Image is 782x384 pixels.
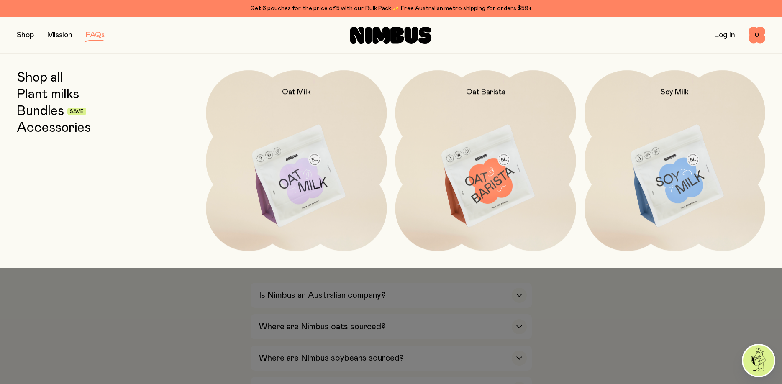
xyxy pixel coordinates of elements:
[585,70,765,251] a: Soy Milk
[282,87,311,97] h2: Oat Milk
[661,87,689,97] h2: Soy Milk
[17,70,63,85] a: Shop all
[17,87,79,102] a: Plant milks
[206,70,387,251] a: Oat Milk
[395,70,576,251] a: Oat Barista
[17,120,91,136] a: Accessories
[47,31,72,39] a: Mission
[17,3,765,13] div: Get 6 pouches for the price of 5 with our Bulk Pack ✨ Free Australian metro shipping for orders $59+
[714,31,735,39] a: Log In
[749,27,765,44] button: 0
[17,104,64,119] a: Bundles
[70,109,84,114] span: Save
[743,345,774,376] img: agent
[86,31,105,39] a: FAQs
[466,87,505,97] h2: Oat Barista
